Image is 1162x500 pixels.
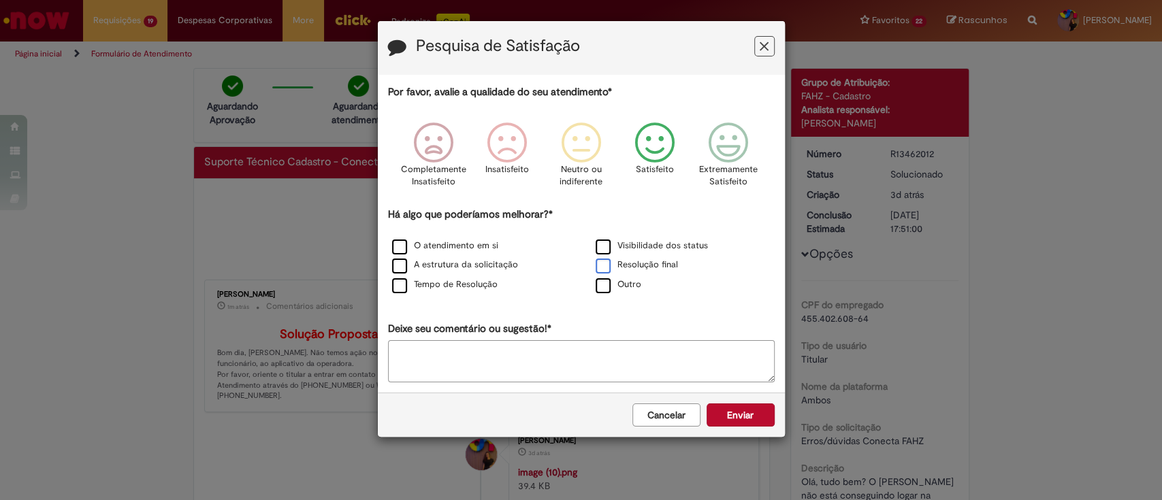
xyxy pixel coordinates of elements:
div: Satisfeito [620,112,690,205]
label: Tempo de Resolução [392,278,498,291]
label: Outro [596,278,641,291]
p: Insatisfeito [485,163,529,176]
p: Completamente Insatisfeito [401,163,466,188]
label: Resolução final [596,259,678,271]
label: Pesquisa de Satisfação [416,37,580,55]
label: Por favor, avalie a qualidade do seu atendimento* [388,85,612,99]
button: Enviar [707,403,775,427]
div: Neutro ou indiferente [546,112,615,205]
label: O atendimento em si [392,239,498,252]
div: Completamente Insatisfeito [399,112,468,205]
p: Satisfeito [636,163,674,176]
label: Deixe seu comentário ou sugestão!* [388,322,551,336]
div: Extremamente Satisfeito [694,112,763,205]
div: Há algo que poderíamos melhorar?* [388,207,775,295]
p: Extremamente Satisfeito [699,163,758,188]
p: Neutro ou indiferente [556,163,605,188]
div: Insatisfeito [472,112,542,205]
label: Visibilidade dos status [596,239,708,252]
label: A estrutura da solicitação [392,259,518,271]
button: Cancelar [632,403,700,427]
